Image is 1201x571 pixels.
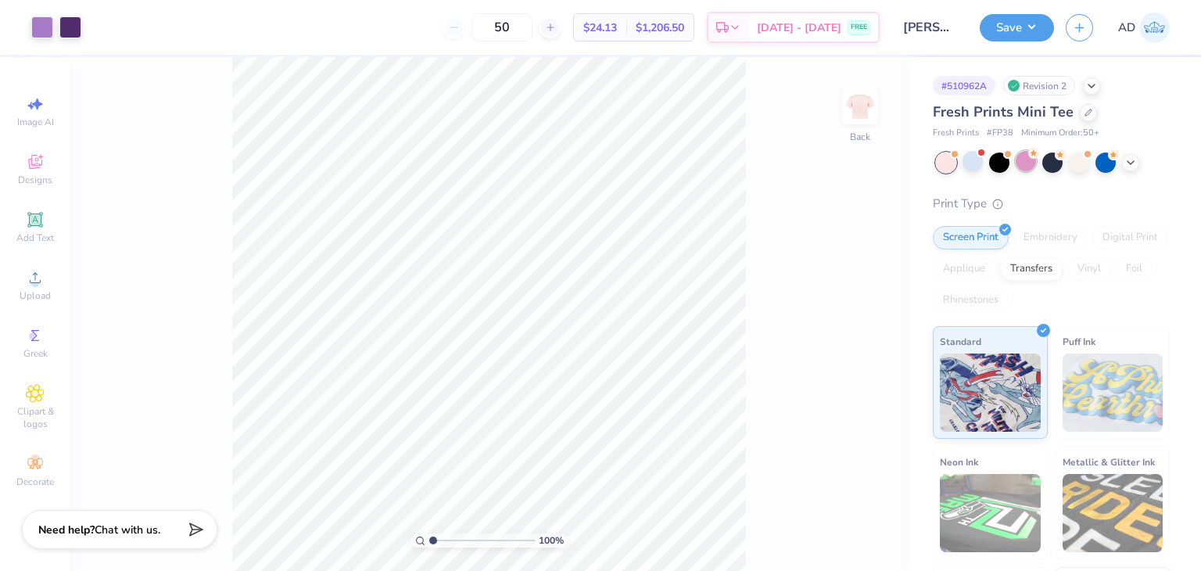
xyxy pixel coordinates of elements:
img: Neon Ink [940,474,1041,552]
img: Puff Ink [1063,354,1163,432]
span: # FP38 [987,127,1013,140]
span: Decorate [16,476,54,488]
strong: Need help? [38,523,95,537]
img: Metallic & Glitter Ink [1063,474,1163,552]
div: Back [850,130,870,144]
div: Revision 2 [1003,76,1075,95]
span: Puff Ink [1063,333,1095,350]
input: – – [471,13,532,41]
div: Screen Print [933,226,1009,250]
span: Greek [23,347,48,360]
button: Save [980,14,1054,41]
span: Clipart & logos [8,405,63,430]
div: # 510962A [933,76,995,95]
div: Applique [933,257,995,281]
span: AD [1118,19,1135,37]
span: Neon Ink [940,454,978,470]
div: Embroidery [1013,226,1088,250]
div: Foil [1116,257,1153,281]
span: $1,206.50 [636,20,684,36]
span: [DATE] - [DATE] [757,20,841,36]
a: AD [1118,13,1170,43]
span: FREE [851,22,867,33]
span: Designs [18,174,52,186]
div: Rhinestones [933,289,1009,312]
div: Print Type [933,195,1170,213]
img: Anjali Dilish [1139,13,1170,43]
img: Back [844,91,876,122]
span: Image AI [17,116,54,128]
div: Transfers [1000,257,1063,281]
span: 100 % [539,533,564,548]
span: Fresh Prints [933,127,979,140]
span: $24.13 [583,20,617,36]
span: Upload [20,289,51,302]
img: Standard [940,354,1041,432]
div: Vinyl [1067,257,1111,281]
span: Standard [940,333,981,350]
span: Chat with us. [95,523,160,537]
div: Digital Print [1092,226,1168,250]
span: Fresh Prints Mini Tee [933,102,1074,121]
input: Untitled Design [891,12,968,43]
span: Metallic & Glitter Ink [1063,454,1155,470]
span: Minimum Order: 50 + [1021,127,1099,140]
span: Add Text [16,232,54,244]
